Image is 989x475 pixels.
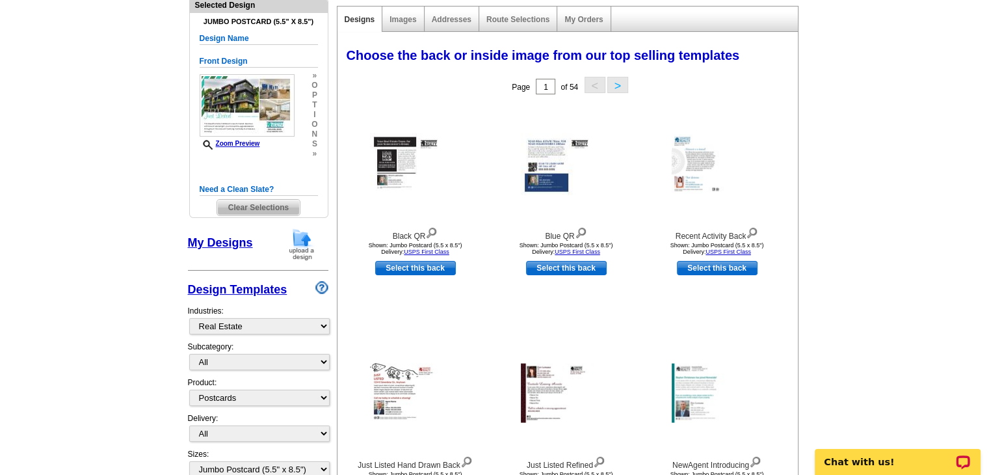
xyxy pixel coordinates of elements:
[677,261,758,275] a: use this design
[200,18,318,26] h4: Jumbo Postcard (5.5" x 8.5")
[521,133,612,195] img: Blue QR
[495,242,638,255] div: Shown: Jumbo Postcard (5.5 x 8.5") Delivery:
[512,83,530,92] span: Page
[575,224,587,239] img: view design details
[672,135,763,194] img: Recent Activity Back
[347,48,740,62] span: Choose the back or inside image from our top selling templates
[555,249,600,255] a: USPS First Class
[217,200,300,215] span: Clear Selections
[311,139,317,149] span: s
[200,140,260,147] a: Zoom Preview
[375,261,456,275] a: use this design
[425,224,438,239] img: view design details
[188,377,328,413] div: Product:
[404,249,449,255] a: USPS First Class
[311,71,317,81] span: »
[646,454,789,471] div: NewAgent Introducing
[432,15,471,24] a: Addresses
[672,364,763,423] img: NewAgent Introducing
[746,224,758,239] img: view design details
[585,77,605,93] button: <
[486,15,549,24] a: Route Selections
[345,15,375,24] a: Designs
[285,228,319,261] img: upload-design
[311,110,317,120] span: i
[560,83,578,92] span: of 54
[188,341,328,377] div: Subcategory:
[188,283,287,296] a: Design Templates
[200,183,318,196] h5: Need a Clean Slate?
[344,224,487,242] div: Black QR
[521,364,612,423] img: Just Listed Refined
[344,242,487,255] div: Shown: Jumbo Postcard (5.5 x 8.5") Delivery:
[200,33,318,45] h5: Design Name
[311,100,317,110] span: t
[188,413,328,448] div: Delivery:
[389,15,416,24] a: Images
[495,454,638,471] div: Just Listed Refined
[646,224,789,242] div: Recent Activity Back
[607,77,628,93] button: >
[188,299,328,341] div: Industries:
[200,74,295,137] img: GENREPJF_JL_Stripes_All.jpg
[311,149,317,159] span: »
[200,55,318,68] h5: Front Design
[705,249,751,255] a: USPS First Class
[370,133,461,195] img: Black QR
[311,90,317,100] span: p
[315,281,328,294] img: design-wizard-help-icon.png
[188,236,253,249] a: My Designs
[311,129,317,139] span: n
[311,81,317,90] span: o
[526,261,607,275] a: use this design
[646,242,789,255] div: Shown: Jumbo Postcard (5.5 x 8.5") Delivery:
[564,15,603,24] a: My Orders
[311,120,317,129] span: o
[460,454,473,468] img: view design details
[593,454,605,468] img: view design details
[806,434,989,475] iframe: LiveChat chat widget
[495,224,638,242] div: Blue QR
[344,454,487,471] div: Just Listed Hand Drawn Back
[749,454,761,468] img: view design details
[370,363,461,423] img: Just Listed Hand Drawn Back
